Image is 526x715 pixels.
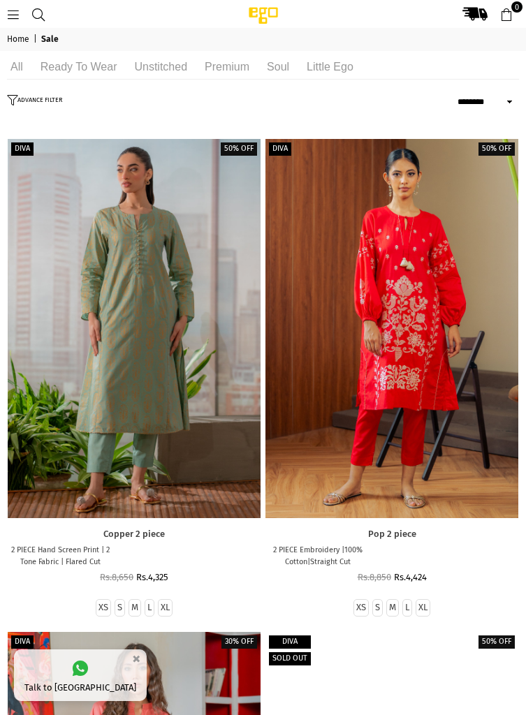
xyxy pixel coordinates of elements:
li: Little ego [303,54,357,80]
li: Ready to wear [37,54,121,80]
span: Rs.4,325 [136,572,168,582]
label: S [117,602,122,614]
span: Rs.8,650 [100,572,133,582]
label: M [131,602,138,614]
li: Soul [263,54,293,80]
label: L [405,602,409,614]
span: Sold out [272,654,307,663]
p: 2 PIECE Embroidery |100% Cotton|Straight Cut [265,545,370,568]
label: Diva [11,635,34,649]
a: Copper 2 piece [8,139,261,518]
label: XL [161,602,170,614]
label: 50% off [478,142,515,156]
p: 2 PIECE Hand Screen Print | 2 Tone Fabric | Flared Cut [8,545,112,568]
span: Rs.8,850 [358,572,391,582]
label: 50% off [221,142,257,156]
a: Pop 2 piece [265,529,518,540]
label: S [375,602,380,614]
span: | [34,34,39,45]
a: Menu [1,8,26,19]
label: L [147,602,152,614]
label: XS [356,602,366,614]
li: All [7,54,27,80]
label: Diva [269,635,311,649]
label: M [389,602,396,614]
span: Sale [41,34,61,45]
a: Home [7,34,31,45]
a: Pop 2 piece [265,139,518,518]
button: × [128,647,145,670]
button: ADVANCE FILTER [7,95,66,109]
a: Copper 2 piece [8,529,261,540]
label: Diva [269,142,291,156]
label: XL [418,602,428,614]
li: Premium [201,54,253,80]
label: 50% off [478,635,515,649]
a: 0 [494,1,519,27]
span: 0 [511,1,523,13]
label: 30% off [221,635,257,649]
li: Unstitched [131,54,191,80]
a: Search [26,8,51,19]
a: Talk to [GEOGRAPHIC_DATA] [14,649,147,701]
img: Ego [221,6,305,25]
label: Diva [11,142,34,156]
span: Rs.4,424 [394,572,427,582]
label: XS [98,602,108,614]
